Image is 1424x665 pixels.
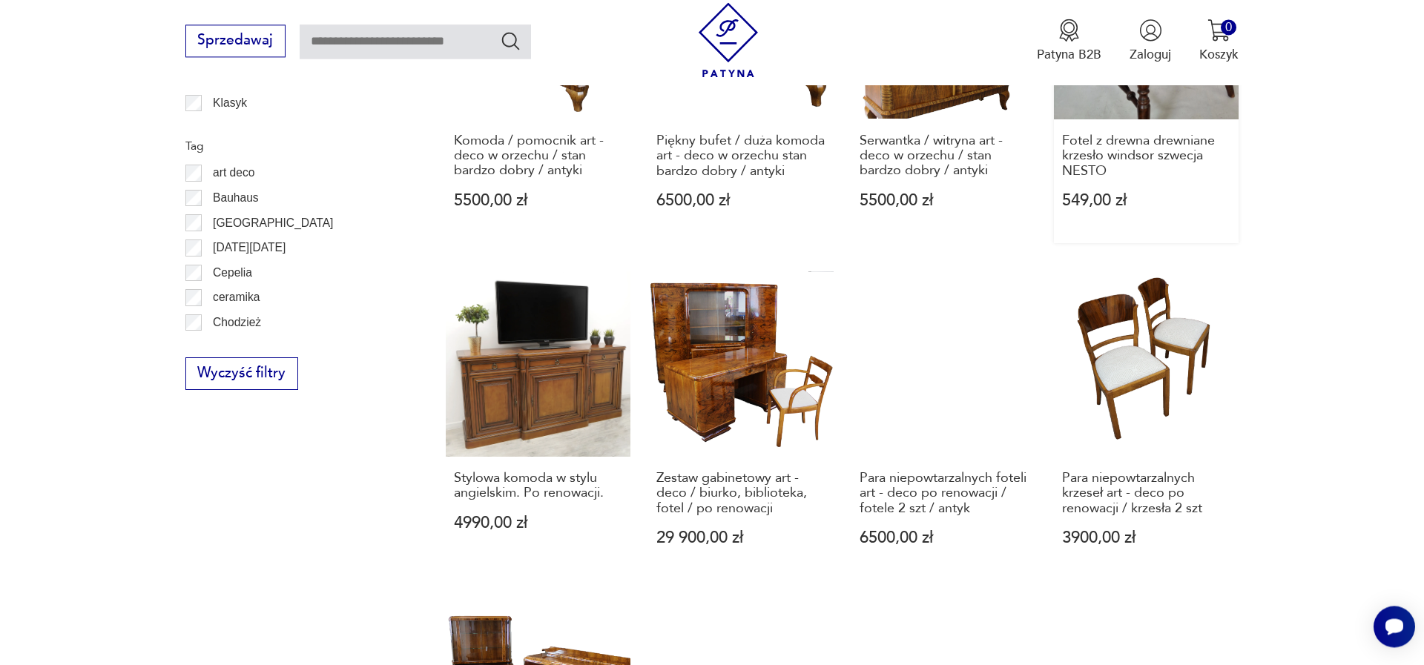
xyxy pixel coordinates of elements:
button: 0Koszyk [1199,19,1239,63]
p: ceramika [213,288,260,307]
h3: Stylowa komoda w stylu angielskim. Po renowacji. [454,471,623,501]
a: Zestaw gabinetowy art - deco / biurko, biblioteka, fotel / po renowacjiZestaw gabinetowy art - de... [648,271,833,580]
h3: Zestaw gabinetowy art - deco / biurko, biblioteka, fotel / po renowacji [656,471,825,516]
img: Ikona medalu [1058,19,1081,42]
p: Koszyk [1199,46,1239,63]
div: 0 [1221,19,1236,35]
a: Sprzedawaj [185,36,286,47]
p: Klasyk [213,93,247,113]
button: Wyczyść filtry [185,357,298,390]
h3: Komoda / pomocnik art - deco w orzechu / stan bardzo dobry / antyki [454,133,623,179]
p: Tag [185,136,403,156]
p: Zaloguj [1130,46,1171,63]
p: 549,00 zł [1062,193,1231,208]
p: 4990,00 zł [454,515,623,531]
a: Ikona medaluPatyna B2B [1037,19,1101,63]
p: 5500,00 zł [454,193,623,208]
img: Patyna - sklep z meblami i dekoracjami vintage [691,2,766,77]
h3: Para niepowtarzalnych foteli art - deco po renowacji / fotele 2 szt / antyk [860,471,1029,516]
p: [GEOGRAPHIC_DATA] [213,214,333,233]
button: Szukaj [500,30,521,51]
a: Stylowa komoda w stylu angielskim. Po renowacji.Stylowa komoda w stylu angielskim. Po renowacji.4... [446,271,630,580]
img: Ikona koszyka [1207,19,1230,42]
h3: Fotel z drewna drewniane krzesło windsor szwecja NESTO [1062,133,1231,179]
h3: Piękny bufet / duża komoda art - deco w orzechu stan bardzo dobry / antyki [656,133,825,179]
iframe: Smartsupp widget button [1374,606,1415,647]
p: 5500,00 zł [860,193,1029,208]
button: Zaloguj [1130,19,1171,63]
p: Cepelia [213,263,252,282]
a: Para niepowtarzalnych foteli art - deco po renowacji / fotele 2 szt / antykPara niepowtarzalnych ... [851,271,1036,580]
h3: Para niepowtarzalnych krzeseł art - deco po renowacji / krzesła 2 szt [1062,471,1231,516]
a: Para niepowtarzalnych krzeseł art - deco po renowacji / krzesła 2 sztPara niepowtarzalnych krzese... [1054,271,1239,580]
p: [DATE][DATE] [213,238,286,257]
p: Bauhaus [213,188,259,208]
p: Patyna B2B [1037,46,1101,63]
p: 29 900,00 zł [656,530,825,546]
h3: Serwantka / witryna art - deco w orzechu / stan bardzo dobry / antyki [860,133,1029,179]
p: Chodzież [213,313,261,332]
img: Ikonka użytkownika [1139,19,1162,42]
p: 6500,00 zł [860,530,1029,546]
p: 3900,00 zł [1062,530,1231,546]
p: Ćmielów [213,338,257,357]
p: art deco [213,163,254,182]
button: Sprzedawaj [185,24,286,57]
button: Patyna B2B [1037,19,1101,63]
p: 6500,00 zł [656,193,825,208]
